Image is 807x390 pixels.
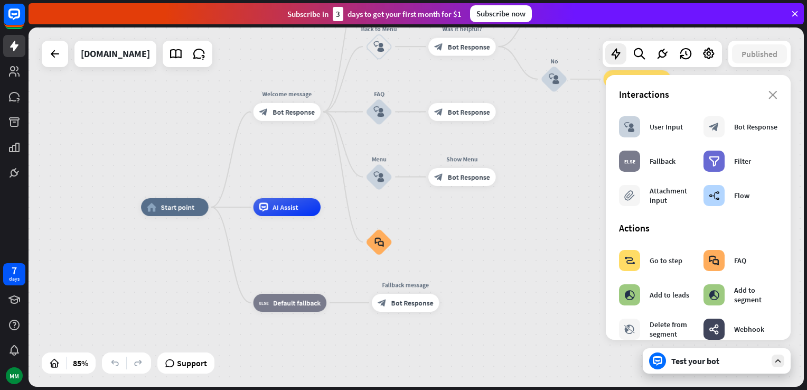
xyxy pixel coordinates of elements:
div: MM [6,367,23,384]
i: block_faq [374,237,384,247]
i: block_user_input [373,106,384,117]
div: Welcome message [247,89,327,98]
i: block_delete_from_segment [624,324,635,335]
span: AI Assist [273,203,298,212]
div: Was it helpful? [421,24,502,33]
button: Open LiveChat chat widget [8,4,40,36]
div: Add to segment [734,285,777,304]
div: Subscribe in days to get your first month for $1 [287,7,462,21]
div: Filter [734,156,751,166]
i: block_bot_response [434,172,443,181]
i: home_2 [147,203,156,212]
div: 7 [12,266,17,275]
div: Webhook [734,324,764,334]
i: block_bot_response [434,107,443,116]
i: block_bot_response [259,107,268,116]
i: block_add_to_segment [624,290,635,300]
span: Bot Response [448,42,490,51]
i: block_bot_response [434,42,443,51]
span: Start point [161,203,194,212]
div: FAQ [352,89,406,98]
i: close [768,91,777,99]
i: builder_tree [709,190,720,201]
div: Actions [619,222,777,234]
div: Show Menu [421,154,502,163]
div: FAQ [734,256,746,265]
div: 3 [333,7,343,21]
i: block_user_input [549,74,559,85]
div: Add to leads [650,290,689,300]
span: Support [177,355,207,372]
i: block_bot_response [378,298,387,307]
span: Bot Response [448,107,490,116]
i: block_fallback [624,156,635,166]
div: Flow [734,191,749,200]
i: block_user_input [624,122,635,132]
span: Default fallback [273,298,321,307]
div: Menu [352,154,406,163]
i: block_goto [609,75,619,83]
i: block_fallback [259,298,269,307]
div: 85% [70,355,91,372]
div: Fallback [650,156,675,166]
div: Delete from segment [650,320,693,339]
i: block_user_input [373,171,384,182]
i: webhooks [709,324,719,335]
div: Test your bot [671,356,766,366]
span: Bot Response [273,107,315,116]
div: Back to Menu [597,57,678,66]
div: No [527,57,581,66]
i: block_faq [709,255,719,266]
div: Interactions [619,88,777,100]
i: filter [709,156,720,166]
div: Back to Menu [352,24,406,33]
i: block_attachment [624,190,635,201]
div: days [9,275,20,283]
span: Bot Response [448,172,490,181]
i: block_bot_response [709,122,719,132]
div: Attachment input [650,186,693,205]
div: User Input [650,122,683,132]
i: block_user_input [373,41,384,52]
button: Published [732,44,787,63]
span: Bot Response [391,298,434,307]
i: block_goto [624,255,635,266]
div: Bot Response [734,122,777,132]
div: Fallback message [365,280,446,289]
div: Subscribe now [470,5,532,22]
a: 7 days [3,263,25,285]
div: Go to step [650,256,682,265]
div: floridacitygas.com [81,41,150,67]
i: block_add_to_segment [709,290,719,300]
